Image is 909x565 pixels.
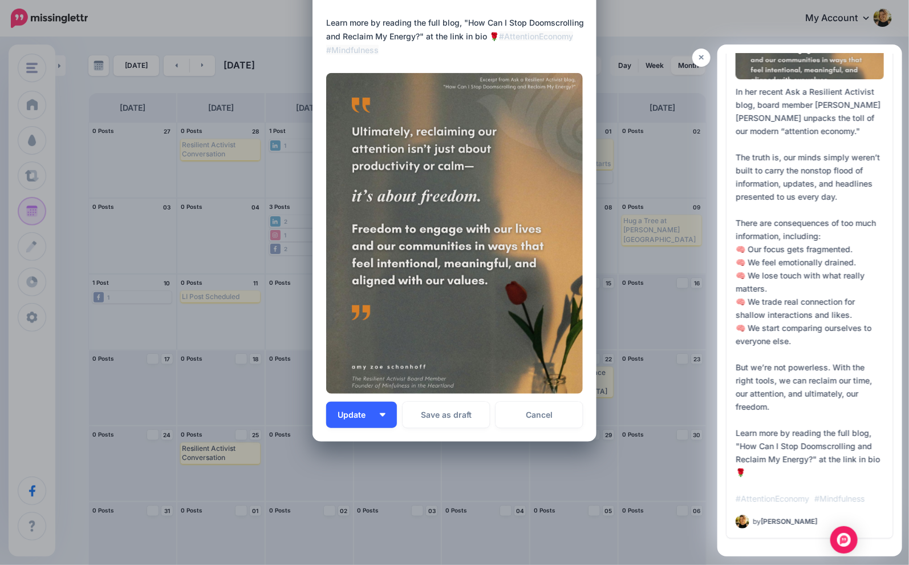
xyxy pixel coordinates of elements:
button: Save as draft [403,402,490,428]
img: arrow-down-white.png [380,413,385,417]
img: EB8CVF5SQPT379HGLXMZIVQ551U7YJEM.png [326,73,583,394]
a: Cancel [496,402,583,428]
button: Update [326,402,397,428]
div: Open Intercom Messenger [830,526,858,554]
span: Update [338,411,374,419]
